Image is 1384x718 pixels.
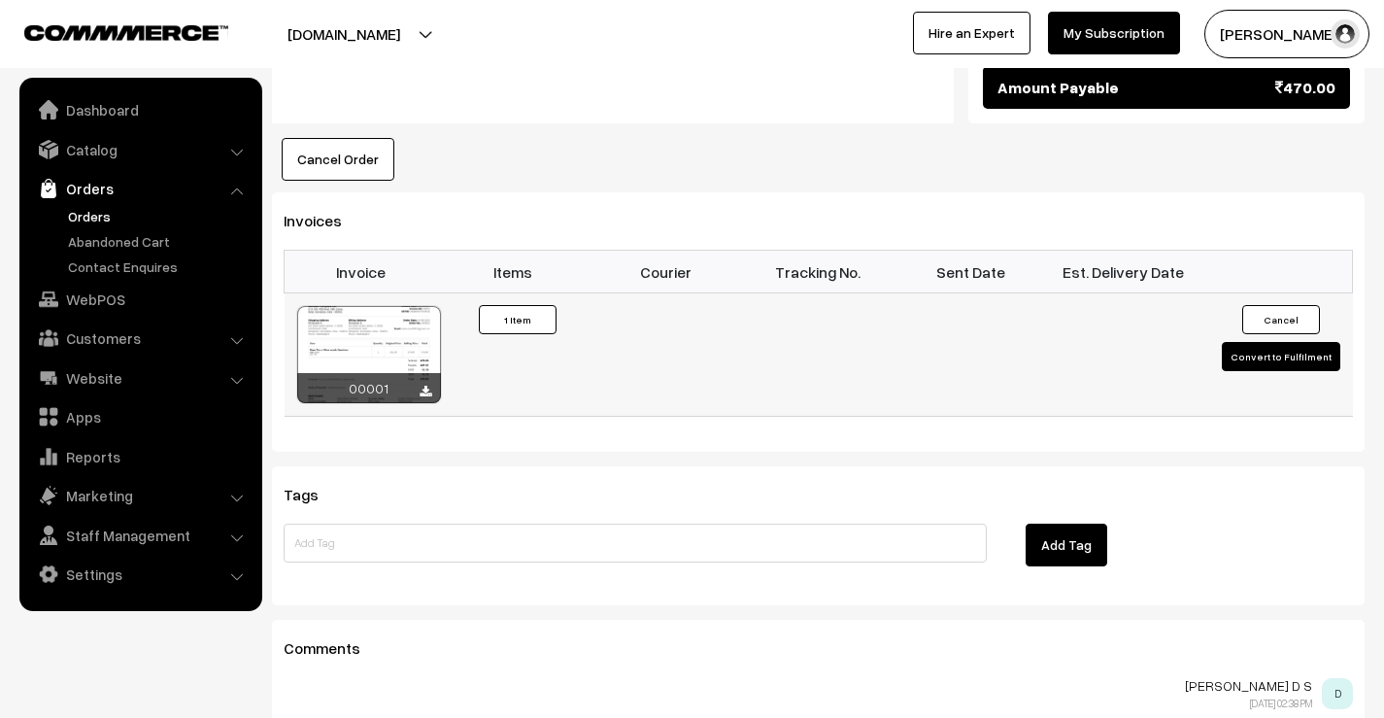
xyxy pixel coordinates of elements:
button: Cancel Order [282,138,394,181]
a: COMMMERCE [24,19,194,43]
p: [PERSON_NAME] D S [284,678,1312,694]
input: Add Tag [284,524,987,563]
th: Invoice [285,250,437,292]
div: 00001 [297,373,441,403]
a: Customers [24,321,255,356]
a: Dashboard [24,92,255,127]
a: Contact Enquires [63,256,255,277]
span: Invoices [284,211,365,230]
button: [DOMAIN_NAME] [219,10,468,58]
th: Items [437,250,590,292]
a: Apps [24,399,255,434]
th: Sent Date [895,250,1047,292]
span: Tags [284,485,342,504]
span: Comments [284,638,384,658]
th: Est. Delivery Date [1047,250,1199,292]
a: Marketing [24,478,255,513]
a: Catalog [24,132,255,167]
a: My Subscription [1048,12,1180,54]
a: Reports [24,439,255,474]
a: WebPOS [24,282,255,317]
a: Orders [63,206,255,226]
a: Hire an Expert [913,12,1030,54]
a: Website [24,360,255,395]
a: Orders [24,171,255,206]
th: Courier [590,250,742,292]
th: Tracking No. [742,250,895,292]
button: [PERSON_NAME]… [1204,10,1369,58]
button: Cancel [1242,305,1320,334]
img: COMMMERCE [24,25,228,40]
a: Staff Management [24,518,255,553]
a: Settings [24,557,255,592]
button: 1 Item [479,305,557,334]
span: [DATE] 02:38 PM [1250,697,1312,709]
button: Convert to Fulfilment [1222,342,1340,371]
a: Abandoned Cart [63,231,255,252]
span: Amount Payable [997,76,1119,99]
span: 470.00 [1275,76,1335,99]
img: user [1331,19,1360,49]
button: Add Tag [1026,524,1107,566]
span: D [1322,678,1353,709]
